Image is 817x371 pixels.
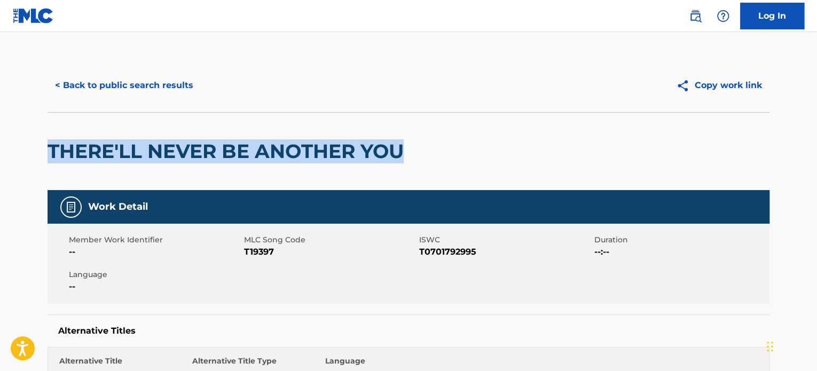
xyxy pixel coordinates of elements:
[419,246,592,258] span: T0701792995
[244,246,417,258] span: T19397
[717,10,729,22] img: help
[69,280,241,293] span: --
[594,234,767,246] span: Duration
[740,3,804,29] a: Log In
[88,201,148,213] h5: Work Detail
[669,72,769,99] button: Copy work link
[244,234,417,246] span: MLC Song Code
[58,326,759,336] h5: Alternative Titles
[767,330,773,362] div: Drag
[689,10,702,22] img: search
[69,234,241,246] span: Member Work Identifier
[69,269,241,280] span: Language
[676,79,695,92] img: Copy work link
[712,5,734,27] div: Help
[48,139,409,163] h2: THERE'LL NEVER BE ANOTHER YOU
[48,72,201,99] button: < Back to public search results
[65,201,77,214] img: Work Detail
[685,5,706,27] a: Public Search
[764,320,817,371] iframe: Chat Widget
[594,246,767,258] span: --:--
[419,234,592,246] span: ISWC
[69,246,241,258] span: --
[13,8,54,23] img: MLC Logo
